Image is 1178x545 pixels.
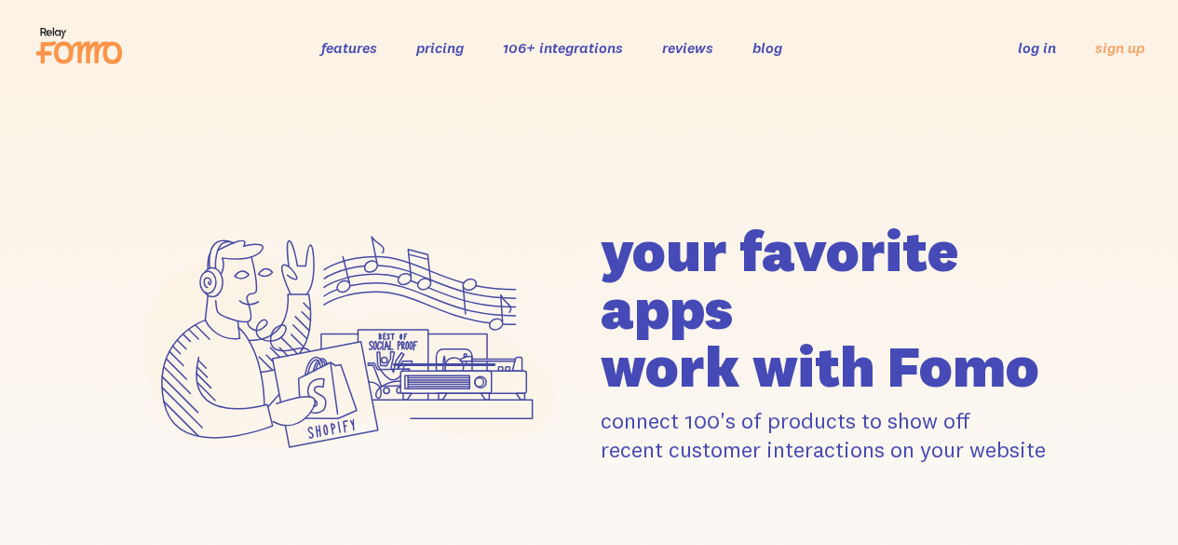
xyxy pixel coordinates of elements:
[752,38,782,57] a: blog
[416,38,464,57] a: pricing
[503,38,623,57] a: 106+ integrations
[321,38,377,57] a: features
[601,222,1056,395] h1: your favorite apps work with Fomo
[1095,38,1144,58] a: sign up
[601,406,1056,464] p: connect 100's of products to show off recent customer interactions on your website
[1018,38,1056,57] a: log in
[662,38,713,57] a: reviews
